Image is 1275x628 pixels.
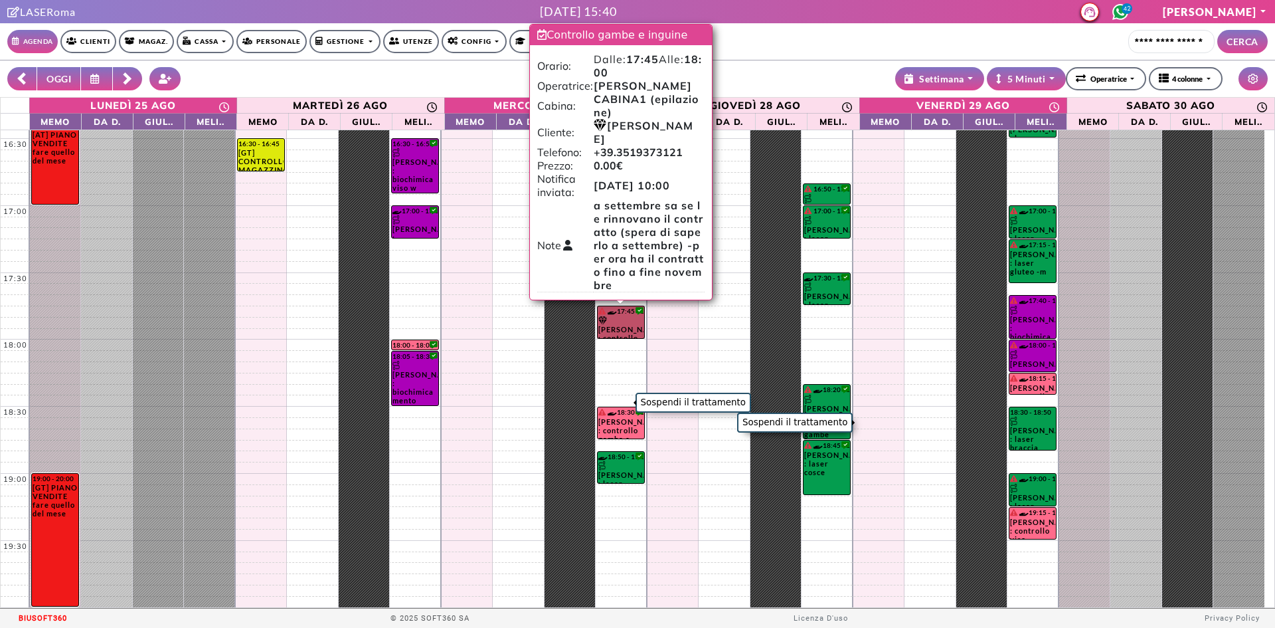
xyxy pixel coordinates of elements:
[1,542,30,551] div: 19:30
[1,140,30,149] div: 16:30
[804,216,849,238] div: [PERSON_NAME] : laser inguine completo
[238,148,284,171] div: [GT] CONTROLLO MAGAZZINO Inventario (compresi prod. cabina e consumabili) con controllo differenz...
[1122,115,1167,127] span: Da D.
[594,79,692,92] b: [PERSON_NAME]
[598,461,643,483] div: [PERSON_NAME] : laser inguine completo
[804,274,849,282] div: 17:30 - 17:45
[1010,297,1017,304] i: Il cliente ha degli insoluti
[652,98,859,113] a: 28 agosto 2025
[392,361,438,405] div: [PERSON_NAME] : biochimica mento
[1010,207,1055,215] div: 17:00 - 17:15
[1010,484,1019,493] img: PERCORSO
[396,115,440,127] span: Meli..
[904,72,964,86] div: Settimana
[594,52,702,79] b: 18:00
[804,386,811,393] i: Il cliente ha degli insoluti
[33,130,78,165] div: [AT] PIANO VENDITE fare quello del mese
[1128,30,1215,53] input: Cerca cliente...
[1217,30,1268,53] button: CERCA
[804,194,813,203] img: PERCORSO
[1010,474,1055,483] div: 19:00 - 19:15
[1010,241,1055,249] div: 17:15 - 17:35
[445,98,652,113] a: 27 agosto 2025
[1010,250,1055,280] div: [PERSON_NAME] : laser gluteo -m
[33,115,78,127] span: Memo
[1010,241,1017,248] i: Il cliente ha degli insoluti
[537,79,594,92] td: Operatrice:
[1019,115,1063,127] span: Meli..
[33,474,78,482] div: 19:00 - 20:00
[1010,216,1055,238] div: [PERSON_NAME] : laser inguine completo
[493,99,603,112] div: mercoledì 27 ago
[804,395,849,439] div: [PERSON_NAME] : laser mezze gambe inferiori
[236,30,307,53] a: Personale
[996,72,1045,86] div: 5 Minuti
[1010,408,1055,416] div: 18:30 - 18:50
[540,3,617,21] div: [DATE] 15:40
[594,119,606,132] i: Categoria cliente: Diamante
[30,98,237,113] a: 25 agosto 2025
[804,207,811,214] i: Il cliente ha degli insoluti
[915,115,960,127] span: Da D.
[60,30,116,53] a: Clienti
[1010,508,1055,517] div: 19:15 - 19:30
[149,67,181,90] button: Crea nuovo contatto rapido
[537,29,687,41] span: Controllo gambe e inguine
[189,115,233,127] span: Meli..
[804,185,849,193] div: 16:50 - 17:00
[7,30,58,53] a: Agenda
[626,52,659,66] b: 17:45
[392,215,438,238] div: [PERSON_NAME] : biochimica mento
[598,409,606,415] i: Il cliente ha degli insoluti
[598,408,643,417] div: 18:30 - 18:45
[598,453,643,461] div: 18:50 - 19:05
[1226,115,1271,127] span: Meli..
[759,115,804,127] span: Giul..
[383,30,439,53] a: Utenze
[240,115,285,127] span: Memo
[1,340,30,350] div: 18:00
[1010,296,1055,305] div: 17:40 - 18:00
[1010,374,1055,383] div: 18:15 - 18:25
[794,614,848,623] a: Licenza D'uso
[594,119,693,146] b: [PERSON_NAME]
[537,199,594,292] td: Note
[1010,417,1055,450] div: [PERSON_NAME] : laser braccia superiori
[85,115,129,127] span: Da D.
[1,207,30,216] div: 17:00
[90,99,176,112] div: lunedì 25 ago
[1010,216,1019,225] img: PERCORSO
[7,7,20,17] i: Clicca per andare alla pagina di firma
[442,30,507,53] a: Config
[811,115,855,127] span: Meli..
[1010,341,1055,350] div: 18:00 - 18:15
[636,393,751,413] div: Sospendi il trattamento
[392,352,438,360] div: 18:05 - 18:30
[137,115,181,127] span: Giul..
[392,207,438,215] div: 17:00 - 17:15
[1010,207,1017,214] i: Il cliente ha degli insoluti
[1174,115,1219,127] span: Giul..
[1070,115,1115,127] span: Memo
[804,385,849,394] div: 18:20 - 18:45
[804,282,849,304] div: [PERSON_NAME] : laser inguine completo
[448,115,493,127] span: Memo
[177,30,234,53] a: Cassa
[392,361,402,370] img: PERCORSO
[1010,350,1055,371] div: [PERSON_NAME] : biochimica sopracciglia
[863,115,908,127] span: Memo
[1010,484,1055,506] div: [PERSON_NAME] : laser inguine completo
[392,148,402,157] img: PERCORSO
[292,115,337,127] span: Da D.
[1010,475,1017,482] i: Il cliente ha degli insoluti
[238,140,284,148] div: 16:30 - 16:45
[1010,350,1019,360] img: PERCORSO
[1010,509,1017,516] i: Il cliente ha degli insoluti
[537,146,594,159] td: Telefono:
[344,115,388,127] span: Giul..
[594,199,704,292] b: a settembre sa se le rinnovano il contratto (spera di saperlo a settembre) -per ora ha il contrat...
[594,92,699,119] b: CABINA1 (epilazione)
[537,52,594,79] td: Orario:
[594,52,704,79] td: Dalle: Alle:
[594,179,670,192] b: [DATE] 10:00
